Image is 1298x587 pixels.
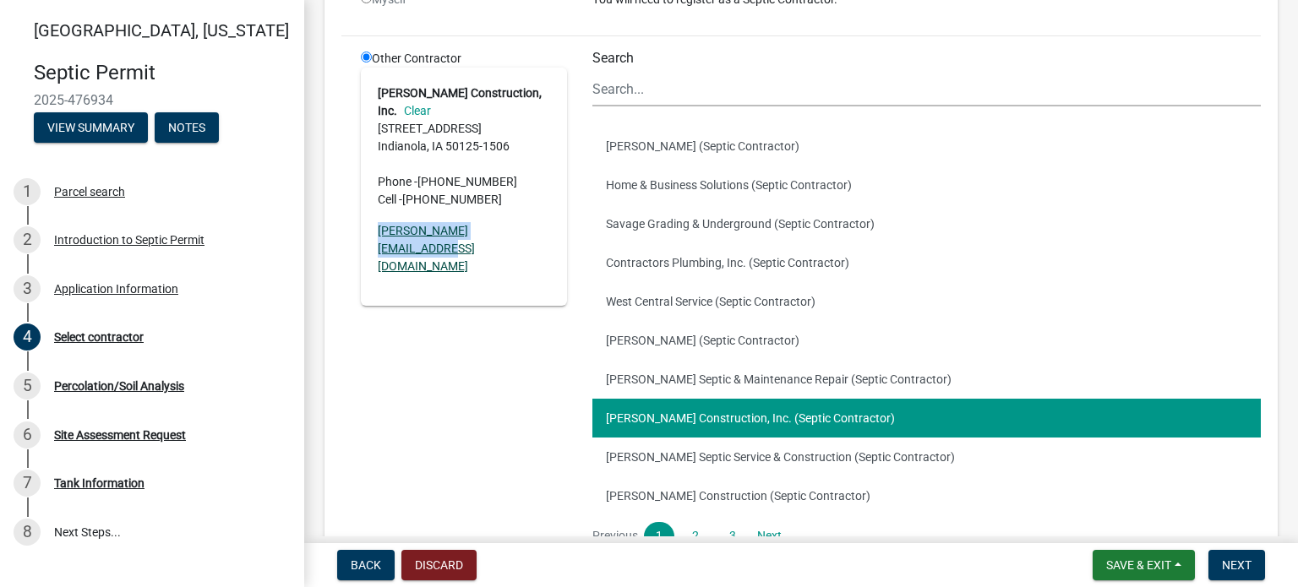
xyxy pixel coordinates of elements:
h4: Septic Permit [34,61,291,85]
button: Next [1208,550,1265,580]
button: [PERSON_NAME] Construction, Inc. (Septic Contractor) [592,399,1261,438]
button: [PERSON_NAME] (Septic Contractor) [592,321,1261,360]
nav: Page navigation [592,522,1261,551]
button: West Central Service (Septic Contractor) [592,282,1261,321]
a: 1 [644,522,674,551]
div: 4 [14,323,41,351]
button: Discard [401,550,477,580]
span: Save & Exit [1106,558,1171,572]
button: View Summary [34,112,148,143]
input: Search... [592,72,1261,106]
span: Next [1222,558,1252,572]
button: [PERSON_NAME] Septic & Maintenance Repair (Septic Contractor) [592,360,1261,399]
div: Tank Information [54,477,145,489]
a: 2 [680,522,711,551]
button: Savage Grading & Underground (Septic Contractor) [592,204,1261,243]
div: 5 [14,372,41,399]
div: Site Assessment Request [54,429,186,441]
button: Save & Exit [1093,550,1195,580]
div: Select contractor [54,331,144,343]
div: 1 [14,178,41,205]
button: [PERSON_NAME] (Septic Contractor) [592,127,1261,166]
span: Back [351,558,381,572]
div: 2 [14,226,41,253]
address: [STREET_ADDRESS] Indianola, IA 50125-1506 [378,84,550,209]
span: 2025-476934 [34,92,270,108]
div: 8 [14,519,41,546]
button: Contractors Plumbing, Inc. (Septic Contractor) [592,243,1261,282]
abbr: Phone - [378,175,417,188]
span: [GEOGRAPHIC_DATA], [US_STATE] [34,20,289,41]
button: Home & Business Solutions (Septic Contractor) [592,166,1261,204]
a: Clear [397,104,431,117]
div: Introduction to Septic Permit [54,234,205,246]
div: 7 [14,470,41,497]
span: [PHONE_NUMBER] [417,175,517,188]
strong: [PERSON_NAME] Construction, Inc. [378,86,542,117]
button: Back [337,550,395,580]
div: Parcel search [54,186,125,198]
label: Search [592,52,634,65]
span: [PHONE_NUMBER] [402,193,502,206]
div: 3 [14,275,41,302]
button: [PERSON_NAME] Construction (Septic Contractor) [592,476,1261,515]
a: Next [754,522,784,551]
a: 3 [717,522,748,551]
a: [PERSON_NAME][EMAIL_ADDRESS][DOMAIN_NAME] [378,224,475,273]
wm-modal-confirm: Notes [155,122,219,135]
abbr: Cell - [378,193,402,206]
div: Percolation/Soil Analysis [54,380,184,392]
div: Application Information [54,283,178,295]
button: Notes [155,112,219,143]
button: [PERSON_NAME] Septic Service & Construction (Septic Contractor) [592,438,1261,476]
div: 6 [14,421,41,448]
wm-modal-confirm: Summary [34,122,148,135]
